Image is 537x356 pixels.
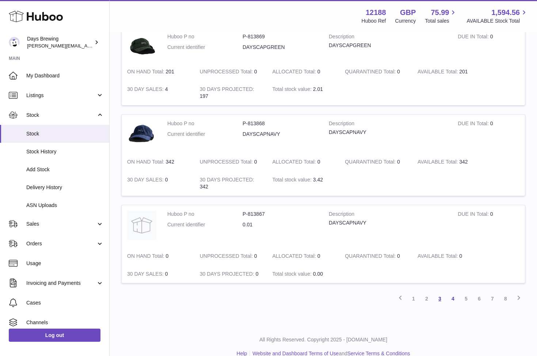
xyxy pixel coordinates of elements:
td: 0 [452,115,525,153]
td: 0 [267,63,339,81]
dd: DAYSCAPGREEN [243,44,318,51]
span: Cases [26,299,104,306]
td: 0 [194,63,267,81]
td: 0 [194,247,267,265]
strong: AVAILABLE Total [418,159,459,166]
strong: UNPROCESSED Total [200,69,254,76]
span: 0 [397,253,400,259]
span: Stock [26,130,104,137]
span: Orders [26,240,96,247]
img: product image [127,211,156,240]
td: 0 [194,153,267,171]
strong: Description [329,211,447,219]
span: Stock History [26,148,104,155]
strong: DUE IN Total [458,34,490,41]
span: Stock [26,112,96,119]
dd: 0.01 [243,221,318,228]
td: 342 [122,153,194,171]
td: 0 [452,28,525,63]
strong: QUARANTINED Total [345,253,397,261]
span: Delivery History [26,184,104,191]
a: 75.99 Total sales [425,8,457,24]
span: Sales [26,221,96,227]
span: Usage [26,260,104,267]
div: Days Brewing [27,35,93,49]
strong: UNPROCESSED Total [200,253,254,261]
p: All Rights Reserved. Copyright 2025 - [DOMAIN_NAME] [115,336,531,343]
strong: AVAILABLE Total [418,253,459,261]
strong: Description [329,33,447,42]
a: 7 [486,292,499,305]
span: My Dashboard [26,72,104,79]
div: Currency [395,18,416,24]
a: 1 [407,292,420,305]
span: Invoicing and Payments [26,280,96,287]
span: 3.42 [313,177,323,183]
span: 75.99 [431,8,449,18]
img: greg@daysbrewing.com [9,37,20,48]
dt: Huboo P no [167,33,243,40]
span: AVAILABLE Stock Total [466,18,528,24]
img: product image [127,120,156,146]
td: 0 [452,205,525,247]
a: 5 [460,292,473,305]
span: 0 [397,69,400,74]
strong: ALLOCATED Total [272,253,317,261]
span: 1,594.56 [491,8,520,18]
td: 342 [412,153,485,171]
div: DAYSCAPNAVY [329,129,447,136]
dd: P-813869 [243,33,318,40]
dd: P-813868 [243,120,318,127]
strong: AVAILABLE Total [418,69,459,76]
a: 2 [420,292,433,305]
span: Listings [26,92,96,99]
td: 4 [122,80,194,105]
td: 0 [122,247,194,265]
strong: 30 DAY SALES [127,177,165,184]
span: Total sales [425,18,457,24]
td: 0 [194,265,267,283]
td: 197 [194,80,267,105]
strong: Total stock value [272,86,313,94]
strong: DUE IN Total [458,211,490,219]
td: 0 [122,265,194,283]
strong: DUE IN Total [458,120,490,128]
dt: Current identifier [167,44,243,51]
strong: UNPROCESSED Total [200,159,254,166]
strong: 30 DAYS PROJECTED [200,271,256,279]
dt: Current identifier [167,221,243,228]
dd: P-813867 [243,211,318,218]
strong: ALLOCATED Total [272,159,317,166]
img: product image [127,33,156,55]
strong: ON HAND Total [127,159,166,166]
strong: 30 DAYS PROJECTED [200,177,254,184]
td: 342 [194,171,267,196]
span: 0.00 [313,271,323,277]
td: 0 [122,171,194,196]
span: [PERSON_NAME][EMAIL_ADDRESS][DOMAIN_NAME] [27,43,146,49]
td: 201 [122,63,194,81]
strong: QUARANTINED Total [345,69,397,76]
strong: QUARANTINED Total [345,159,397,166]
strong: GBP [400,8,416,18]
span: 0 [397,159,400,165]
span: Add Stock [26,166,104,173]
a: 1,594.56 AVAILABLE Stock Total [466,8,528,24]
strong: ON HAND Total [127,253,166,261]
td: 0 [412,247,485,265]
strong: Total stock value [272,271,313,279]
td: 0 [267,247,339,265]
strong: 12188 [366,8,386,18]
dd: DAYSCAPNAVY [243,131,318,138]
span: Channels [26,319,104,326]
strong: ON HAND Total [127,69,166,76]
div: DAYSCAPGREEN [329,42,447,49]
span: 2.01 [313,86,323,92]
strong: ALLOCATED Total [272,69,317,76]
dt: Current identifier [167,131,243,138]
strong: Description [329,120,447,129]
td: 0 [267,153,339,171]
a: Log out [9,329,100,342]
td: 201 [412,63,485,81]
a: 6 [473,292,486,305]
